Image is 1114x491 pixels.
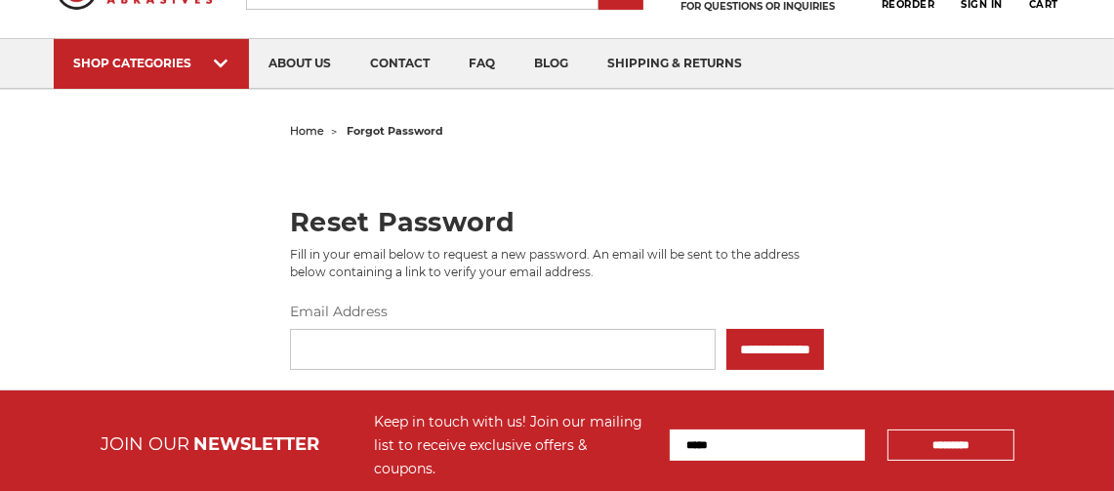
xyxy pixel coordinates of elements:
[347,124,443,138] span: forgot password
[290,209,824,235] h2: Reset Password
[290,124,324,138] a: home
[193,433,319,455] span: NEWSLETTER
[101,433,189,455] span: JOIN OUR
[588,39,762,89] a: shipping & returns
[290,302,824,322] label: Email Address
[449,39,515,89] a: faq
[290,246,824,281] p: Fill in your email below to request a new password. An email will be sent to the address below co...
[515,39,588,89] a: blog
[374,410,650,480] div: Keep in touch with us! Join our mailing list to receive exclusive offers & coupons.
[249,39,351,89] a: about us
[351,39,449,89] a: contact
[73,56,229,70] div: SHOP CATEGORIES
